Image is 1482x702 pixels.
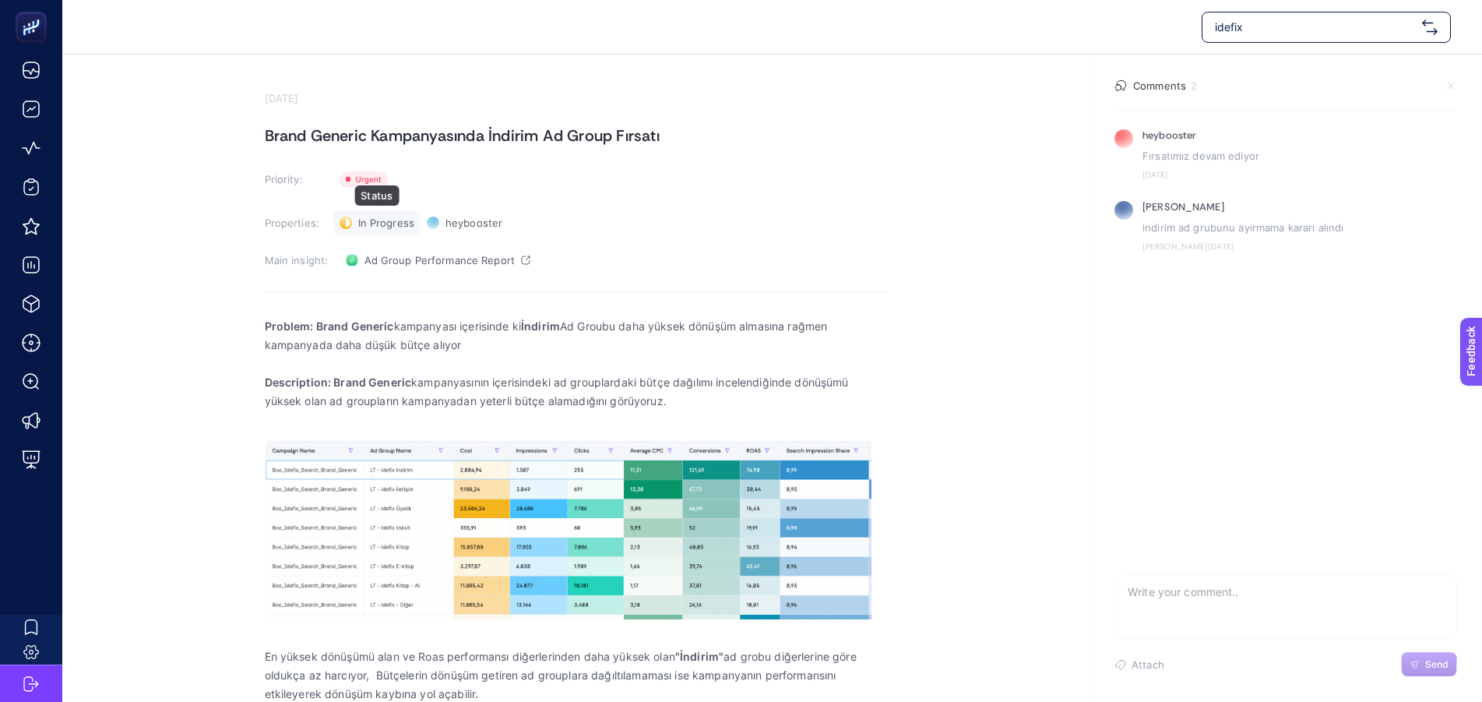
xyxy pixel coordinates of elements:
img: svg%3e [1422,19,1438,35]
h3: Properties: [265,217,330,229]
h3: Main insight: [265,254,330,266]
time: [DATE] [265,92,299,104]
h5: heybooster [1142,129,1196,142]
span: Send [1425,658,1449,671]
strong: "İndirim" [675,650,723,663]
span: Ad Group Performance Report [364,254,516,266]
strong: Problem: Brand Generic [265,319,394,333]
span: Status [361,189,393,202]
strong: Description: Brand Generic [265,376,412,389]
a: Ad Group Performance Report [340,248,537,273]
span: idefix [1215,19,1416,35]
strong: İndirim [521,319,560,333]
span: Attach [1132,658,1164,671]
h5: [PERSON_NAME] [1142,201,1224,213]
data: 2 [1191,79,1197,92]
h3: Priority: [265,173,330,185]
time: [PERSON_NAME][DATE] [1142,242,1457,251]
p: kampanyasının içerisindeki ad grouplardaki bütçe dağılımı incelendiğinde dönüşümü yüksek olan ad ... [265,373,888,411]
h1: Brand Generic Kampanyasında İndirim Ad Group Fırsatı [265,123,888,148]
time: [DATE] [1142,170,1457,179]
span: Feedback [9,5,59,17]
span: In Progress [358,217,414,229]
p: Fırsatımız devam ediyor [1142,148,1457,164]
span: heybooster [445,217,502,229]
p: kampanyası içerisinde ki Ad Groubu daha yüksek dönüşüm almasına rağmen kampanyada daha düşük bütç... [265,317,888,355]
img: 1743172015751-image.png [265,439,871,619]
p: indirim ad grubunu ayırmama kararı alındı [1142,220,1457,235]
button: Send [1401,652,1457,677]
h4: Comments [1133,79,1186,92]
